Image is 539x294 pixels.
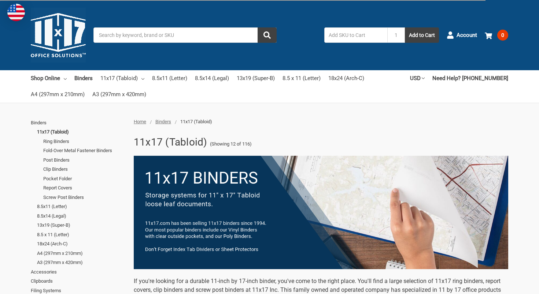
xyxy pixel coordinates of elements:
[43,165,126,174] a: Clip Binders
[497,30,508,41] span: 0
[324,27,387,43] input: Add SKU to Cart
[485,26,508,45] a: 0
[31,267,126,277] a: Accessories
[432,70,508,86] a: Need Help? [PHONE_NUMBER]
[195,70,229,86] a: 8.5x14 (Legal)
[405,27,439,43] button: Add to Cart
[31,70,67,86] a: Shop Online
[479,274,539,294] iframe: Google Customer Reviews
[74,70,93,86] a: Binders
[43,155,126,165] a: Post Binders
[43,174,126,184] a: Pocket Folder
[134,156,508,269] img: binders-1-.png
[37,249,126,258] a: A4 (297mm x 210mm)
[134,133,207,152] h1: 11x17 (Tabloid)
[31,276,126,286] a: Clipboards
[152,70,187,86] a: 8.5x11 (Letter)
[43,193,126,202] a: Screw Post Binders
[37,220,126,230] a: 13x19 (Super-B)
[328,70,364,86] a: 18x24 (Arch-C)
[100,70,144,86] a: 11x17 (Tabloid)
[37,239,126,249] a: 18x24 (Arch-C)
[283,70,321,86] a: 8.5 x 11 (Letter)
[93,27,277,43] input: Search by keyword, brand or SKU
[43,146,126,155] a: Fold-Over Metal Fastener Binders
[43,183,126,193] a: Report Covers
[31,118,126,128] a: Binders
[92,86,146,102] a: A3 (297mm x 420mm)
[134,119,146,124] a: Home
[7,4,25,21] img: duty and tax information for United States
[31,8,86,63] img: 11x17.com
[31,86,85,102] a: A4 (297mm x 210mm)
[43,137,126,146] a: Ring Binders
[37,230,126,240] a: 8.5 x 11 (Letter)
[180,119,212,124] span: 11x17 (Tabloid)
[410,70,425,86] a: USD
[37,211,126,221] a: 8.5x14 (Legal)
[447,26,477,45] a: Account
[37,127,126,137] a: 11x17 (Tabloid)
[210,140,252,148] span: (Showing 12 of 116)
[37,258,126,267] a: A3 (297mm x 420mm)
[155,119,171,124] a: Binders
[457,31,477,39] span: Account
[37,202,126,211] a: 8.5x11 (Letter)
[237,70,275,86] a: 13x19 (Super-B)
